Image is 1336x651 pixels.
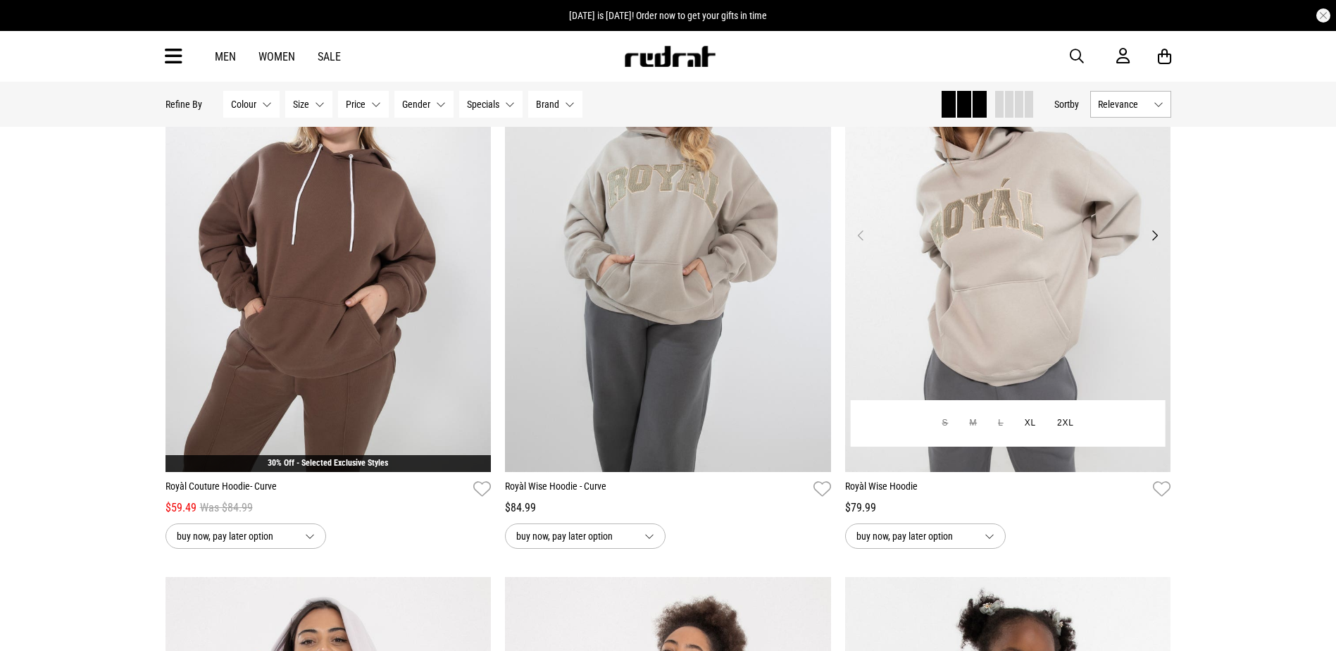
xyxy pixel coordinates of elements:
span: Size [293,99,309,110]
a: Men [215,50,236,63]
span: $59.49 [166,500,196,516]
span: Brand [536,99,559,110]
button: L [987,411,1013,436]
button: S [932,411,959,436]
button: XL [1014,411,1047,436]
button: buy now, pay later option [845,523,1006,549]
span: buy now, pay later option [516,528,633,545]
button: Size [285,91,332,118]
button: Next [1146,227,1163,244]
button: Relevance [1090,91,1171,118]
div: $84.99 [505,500,831,516]
button: Colour [223,91,280,118]
button: Previous [852,227,870,244]
p: Refine By [166,99,202,110]
a: Women [258,50,295,63]
span: Relevance [1098,99,1148,110]
button: Gender [394,91,454,118]
button: Price [338,91,389,118]
button: Brand [528,91,582,118]
button: M [959,411,987,436]
button: Open LiveChat chat widget [11,6,54,48]
span: Was $84.99 [200,500,253,516]
a: 30% Off - Selected Exclusive Styles [268,458,388,468]
div: $79.99 [845,500,1171,516]
img: Royàl Couture Hoodie- Curve in Brown [166,15,492,472]
button: 2XL [1047,411,1085,436]
span: by [1070,99,1079,110]
img: Royàl Wise Hoodie in Beige [845,15,1171,472]
button: buy now, pay later option [166,523,326,549]
a: Royàl Couture Hoodie- Curve [166,479,468,500]
span: buy now, pay later option [177,528,294,545]
a: Sale [318,50,341,63]
a: Royàl Wise Hoodie [845,479,1148,500]
a: Royàl Wise Hoodie - Curve [505,479,808,500]
span: Gender [402,99,430,110]
img: Royàl Wise Hoodie - Curve in Beige [505,15,831,472]
button: buy now, pay later option [505,523,666,549]
span: Specials [467,99,499,110]
img: Redrat logo [623,46,716,67]
span: Price [346,99,366,110]
span: Colour [231,99,256,110]
span: [DATE] is [DATE]! Order now to get your gifts in time [569,10,767,21]
button: Sortby [1054,96,1079,113]
button: Specials [459,91,523,118]
span: buy now, pay later option [856,528,973,545]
